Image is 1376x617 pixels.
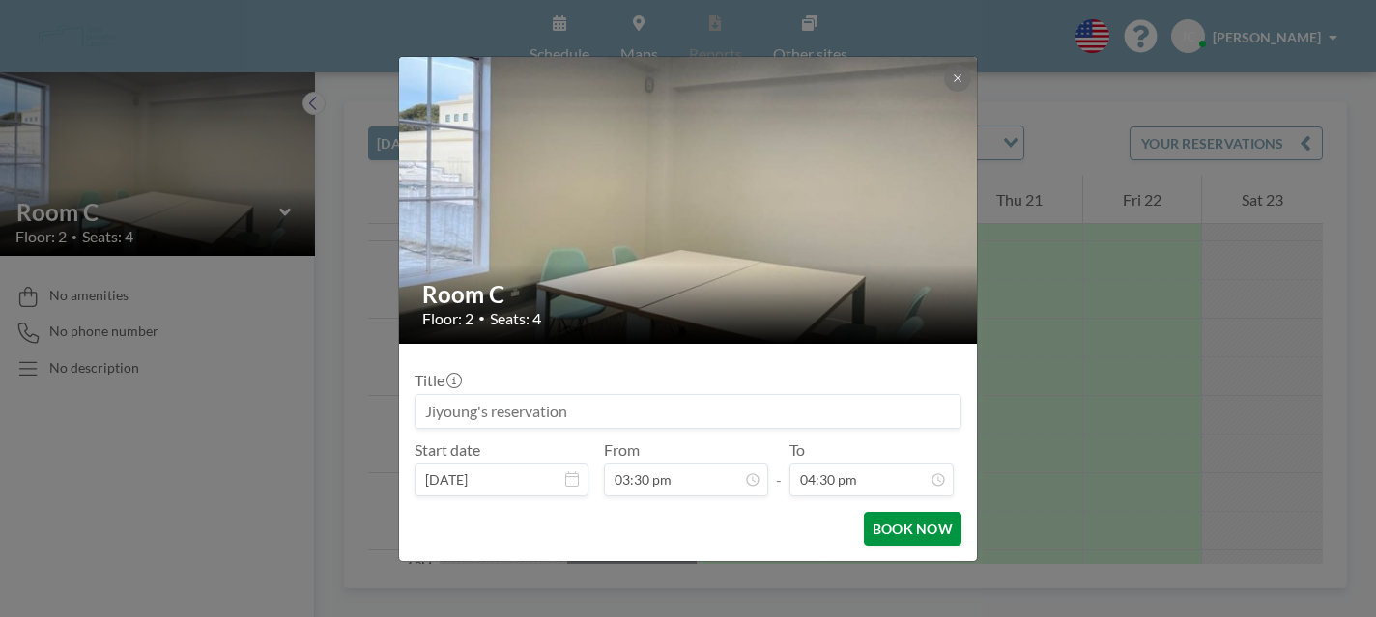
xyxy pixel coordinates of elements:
h2: Room C [422,280,956,309]
input: Jiyoung's reservation [416,395,960,428]
span: - [776,447,782,490]
label: Title [415,371,460,390]
span: Floor: 2 [422,309,473,328]
span: • [478,311,485,325]
span: Seats: 4 [490,309,541,328]
label: To [789,440,805,460]
button: BOOK NOW [864,512,961,546]
label: Start date [415,440,480,460]
label: From [604,440,640,460]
